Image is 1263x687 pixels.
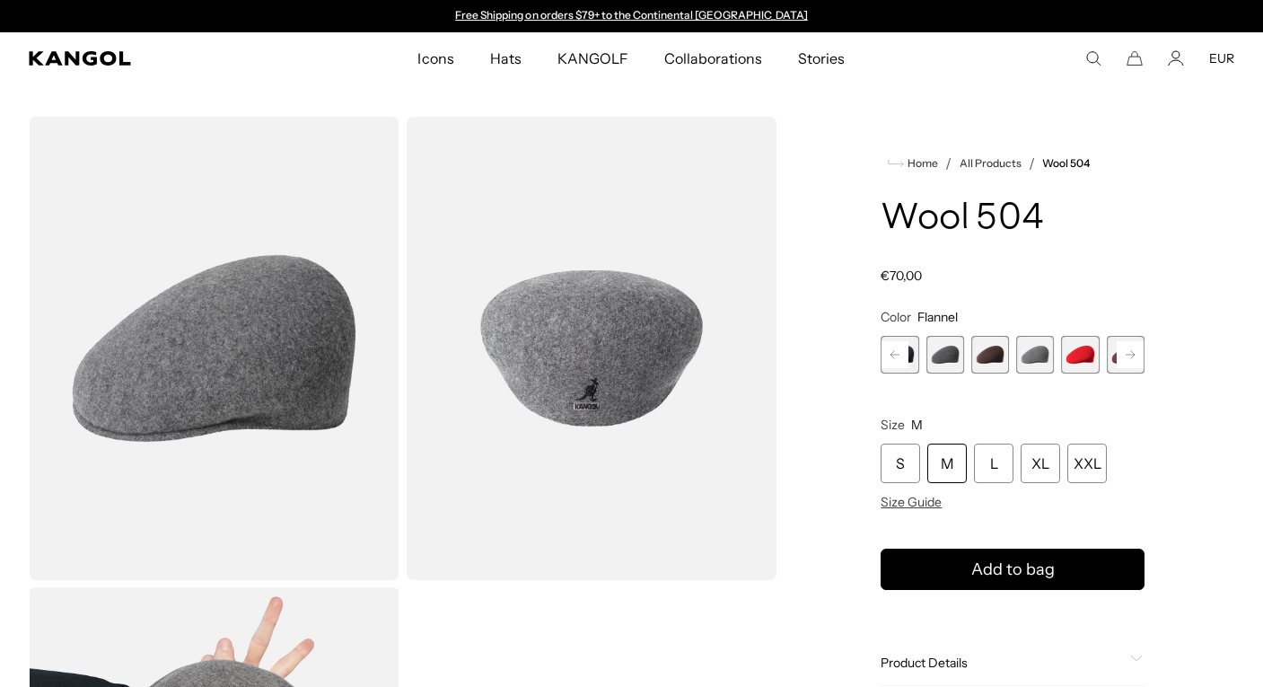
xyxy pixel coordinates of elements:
[447,9,817,23] slideshow-component: Announcement bar
[974,444,1013,483] div: L
[1107,336,1145,374] div: 17 of 21
[646,32,780,84] a: Collaborations
[1085,50,1101,66] summary: Search here
[29,117,399,580] img: color-flannel
[971,558,1055,582] span: Add to bag
[881,336,918,374] label: Dark Blue
[455,8,808,22] a: Free Shipping on orders $79+ to the Continental [GEOGRAPHIC_DATA]
[1016,336,1054,374] div: 15 of 21
[1022,153,1035,174] li: /
[888,155,938,172] a: Home
[960,157,1022,170] a: All Products
[881,494,942,510] span: Size Guide
[539,32,646,84] a: KANGOLF
[780,32,863,84] a: Stories
[798,32,845,84] span: Stories
[417,32,453,84] span: Icons
[399,32,471,84] a: Icons
[557,32,628,84] span: KANGOLF
[904,157,938,170] span: Home
[881,444,920,483] div: S
[1061,336,1099,374] div: 16 of 21
[881,153,1145,174] nav: breadcrumbs
[881,199,1145,239] h1: Wool 504
[1061,336,1099,374] label: Red
[911,417,923,433] span: M
[1168,50,1184,66] a: Account
[917,309,958,325] span: Flannel
[472,32,539,84] a: Hats
[407,117,777,580] img: color-flannel
[926,336,964,374] label: Dark Flannel
[1107,336,1145,374] label: Vino
[1209,50,1234,66] button: EUR
[881,655,1123,671] span: Product Details
[881,549,1145,590] button: Add to bag
[926,336,964,374] div: 13 of 21
[447,9,817,23] div: Announcement
[664,32,762,84] span: Collaborations
[938,153,952,174] li: /
[1127,50,1143,66] button: Cart
[1042,157,1090,170] a: Wool 504
[447,9,817,23] div: 1 of 2
[1067,444,1107,483] div: XXL
[1021,444,1060,483] div: XL
[971,336,1009,374] div: 14 of 21
[971,336,1009,374] label: Espresso
[881,417,905,433] span: Size
[927,444,967,483] div: M
[881,336,918,374] div: 12 of 21
[1016,336,1054,374] label: Flannel
[490,32,522,84] span: Hats
[29,51,276,66] a: Kangol
[881,309,911,325] span: Color
[881,268,922,284] span: €70,00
